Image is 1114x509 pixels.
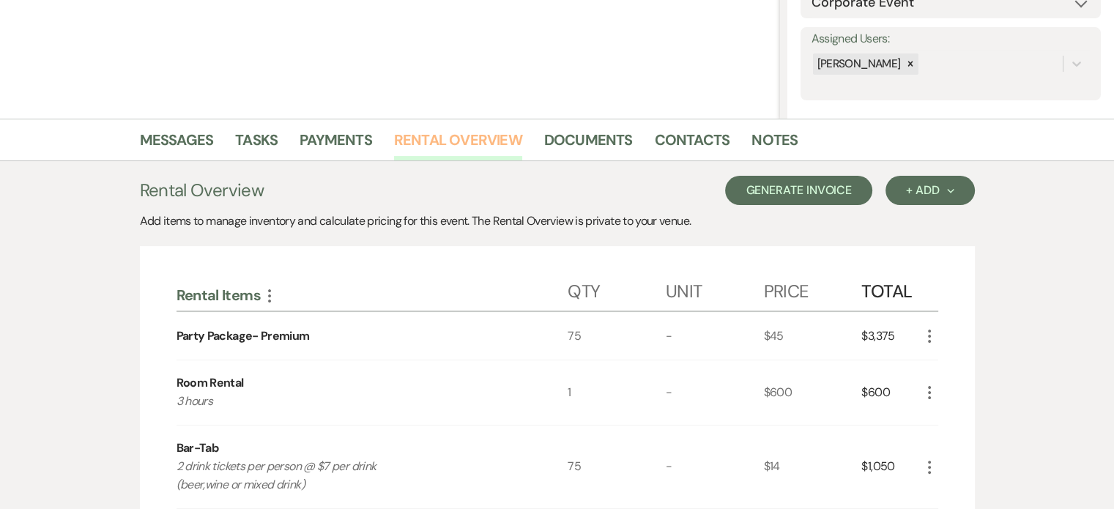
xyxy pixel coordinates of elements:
[568,360,666,425] div: 1
[764,360,862,425] div: $600
[861,426,920,508] div: $1,050
[177,374,244,392] div: Room Rental
[140,128,214,160] a: Messages
[655,128,730,160] a: Contacts
[764,312,862,360] div: $45
[666,426,764,508] div: -
[177,457,529,494] p: 2 drink tickets per person @ $7 per drink (beer,wine or mixed drink)
[751,128,798,160] a: Notes
[885,176,974,205] button: + Add
[544,128,633,160] a: Documents
[666,267,764,311] div: Unit
[394,128,522,160] a: Rental Overview
[764,426,862,508] div: $14
[861,360,920,425] div: $600
[177,439,219,457] div: Bar-Tab
[568,267,666,311] div: Qty
[568,426,666,508] div: 75
[725,176,872,205] button: Generate Invoice
[177,392,529,411] p: 3 hours
[666,360,764,425] div: -
[568,312,666,360] div: 75
[177,286,568,305] div: Rental Items
[812,29,1090,50] label: Assigned Users:
[861,267,920,311] div: Total
[140,177,264,204] h3: Rental Overview
[177,327,310,345] div: Party Package- Premium
[861,312,920,360] div: $3,375
[140,212,975,230] div: Add items to manage inventory and calculate pricing for this event. The Rental Overview is privat...
[235,128,278,160] a: Tasks
[300,128,372,160] a: Payments
[906,185,954,196] div: + Add
[764,267,862,311] div: Price
[666,312,764,360] div: -
[813,53,903,75] div: [PERSON_NAME]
